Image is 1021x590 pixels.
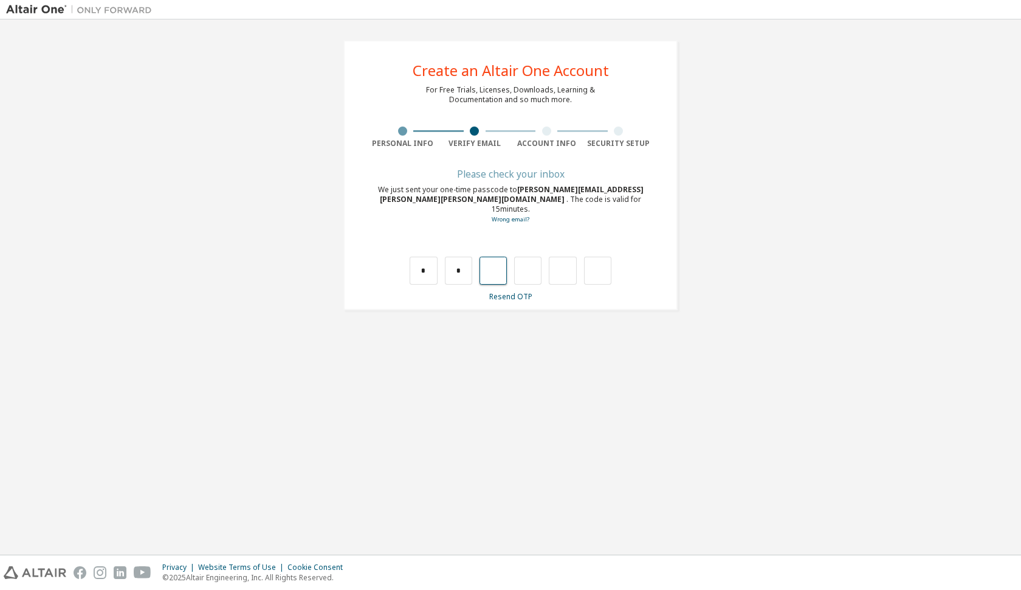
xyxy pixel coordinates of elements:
[114,566,126,579] img: linkedin.svg
[583,139,655,148] div: Security Setup
[134,566,151,579] img: youtube.svg
[413,63,609,78] div: Create an Altair One Account
[380,184,644,204] span: [PERSON_NAME][EMAIL_ADDRESS][PERSON_NAME][PERSON_NAME][DOMAIN_NAME]
[439,139,511,148] div: Verify Email
[492,215,529,223] a: Go back to the registration form
[366,139,439,148] div: Personal Info
[162,563,198,572] div: Privacy
[4,566,66,579] img: altair_logo.svg
[426,85,595,105] div: For Free Trials, Licenses, Downloads, Learning & Documentation and so much more.
[6,4,158,16] img: Altair One
[489,291,532,302] a: Resend OTP
[162,572,350,583] p: © 2025 Altair Engineering, Inc. All Rights Reserved.
[366,185,655,224] div: We just sent your one-time passcode to . The code is valid for 15 minutes.
[74,566,86,579] img: facebook.svg
[366,170,655,178] div: Please check your inbox
[510,139,583,148] div: Account Info
[94,566,106,579] img: instagram.svg
[198,563,287,572] div: Website Terms of Use
[287,563,350,572] div: Cookie Consent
